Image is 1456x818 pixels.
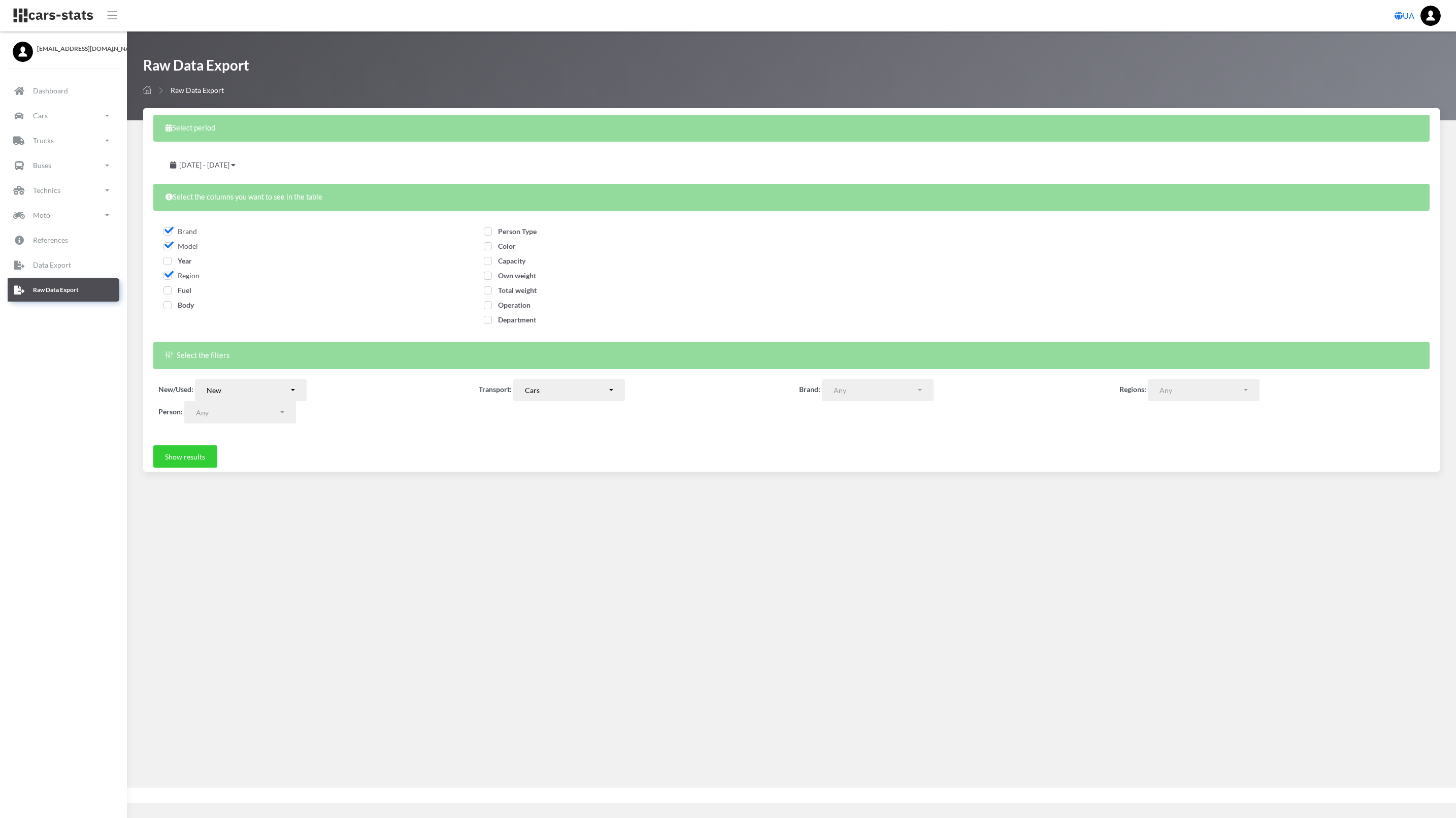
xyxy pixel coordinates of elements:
[33,134,54,147] p: Trucks
[484,286,537,295] span: Total weight
[484,315,536,324] span: Department
[8,129,119,152] a: Trucks
[158,384,193,395] label: New/Used:
[484,301,531,309] span: Operation
[8,179,119,202] a: Technics
[8,278,119,302] a: Raw Data Export
[158,406,183,417] label: Person:
[207,385,289,396] div: New
[33,159,51,172] p: Buses
[33,184,60,197] p: Technics
[13,42,114,53] a: [EMAIL_ADDRESS][DOMAIN_NAME]
[196,407,278,418] div: Any
[822,379,934,402] button: Any
[484,242,516,250] span: Color
[525,385,607,396] div: Cars
[33,209,50,221] p: Moto
[33,258,71,271] p: Data Export
[8,253,119,277] a: Data Export
[8,104,119,127] a: Cars
[8,228,119,252] a: References
[153,445,217,468] button: Show results
[143,56,249,80] h1: Raw Data Export
[799,384,820,395] label: Brand:
[484,256,525,265] span: Capacity
[479,384,512,395] label: Transport:
[184,401,296,423] button: Any
[153,115,1430,142] div: Select period
[8,154,119,177] a: Buses
[1391,6,1418,26] a: UA
[8,204,119,227] a: Moto
[1420,6,1441,26] img: ...
[1160,385,1242,396] div: Any
[1119,384,1146,395] label: Regions:
[163,242,198,250] span: Model
[1148,379,1260,402] button: Any
[484,227,537,236] span: Person Type
[179,160,229,169] span: [DATE] - [DATE]
[8,79,119,103] a: Dashboard
[33,284,79,296] p: Raw Data Export
[33,109,48,122] p: Cars
[195,379,307,402] button: New
[163,227,197,236] span: Brand
[163,256,192,265] span: Year
[13,8,94,23] img: navbar brand
[33,84,68,97] p: Dashboard
[834,385,916,396] div: Any
[513,379,625,402] button: Cars
[37,44,114,53] span: [EMAIL_ADDRESS][DOMAIN_NAME]
[163,271,200,280] span: Region
[484,271,536,280] span: Own weight
[33,234,68,246] p: References
[163,301,194,309] span: Body
[163,286,191,295] span: Fuel
[153,342,1430,369] div: Select the filters
[153,184,1430,211] div: Select the columns you want to see in the table
[171,86,224,94] span: Raw Data Export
